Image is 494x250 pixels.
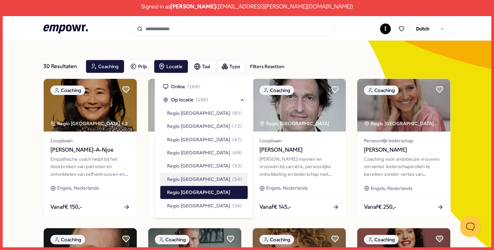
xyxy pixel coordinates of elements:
[364,203,396,211] span: Vanaf € 250,-
[357,79,451,217] a: package imageCoachingRegio [GEOGRAPHIC_DATA] Persoonlijk leiderschap[PERSON_NAME]Coaching voor am...
[259,155,339,178] div: [PERSON_NAME] mannen en vrouwen bij carrière, persoonlijke ontwikkeling en leiderschap met doorta...
[364,146,444,154] span: [PERSON_NAME]
[167,202,230,209] span: Regio [GEOGRAPHIC_DATA]
[250,63,284,70] div: Filters Resetten
[50,203,82,211] span: Vanaf € 150,-
[133,21,335,36] input: Search for products, categories or subcategories
[259,137,339,144] span: Loopbaan
[232,162,242,169] span: ( 53 )
[126,60,153,73] button: Prijs
[50,86,85,95] div: Coaching
[167,162,230,169] span: Regio [GEOGRAPHIC_DATA]
[148,79,242,217] a: package imageCoachingRegio [GEOGRAPHIC_DATA] + 3Stress[PERSON_NAME]Maaike coacht professionals la...
[217,60,246,73] button: Type
[50,235,85,244] div: Coaching
[50,137,130,144] span: Loopbaan
[167,176,230,183] span: Regio [GEOGRAPHIC_DATA]
[167,189,230,196] span: Regio [GEOGRAPHIC_DATA]
[155,235,190,244] div: Coaching
[252,79,346,217] a: package imageCoachingRegio [GEOGRAPHIC_DATA] Loopbaan[PERSON_NAME][PERSON_NAME] mannen en vrouwen...
[171,96,194,103] span: Op locatie
[232,109,242,117] span: ( 85 )
[259,120,330,127] div: Regio [GEOGRAPHIC_DATA]
[253,79,346,132] img: package image
[170,2,216,11] span: [PERSON_NAME]
[171,83,185,90] span: Online
[44,79,137,132] img: package image
[364,86,399,95] div: Coaching
[380,23,391,34] button: I
[50,146,130,154] span: [PERSON_NAME]-A-Njoe
[167,149,230,156] span: Regio [GEOGRAPHIC_DATA]
[167,136,230,143] span: Regio [GEOGRAPHIC_DATA]
[266,184,308,192] span: Engels, Nederlands
[259,146,339,154] span: [PERSON_NAME]
[232,176,242,183] span: ( 54 )
[86,60,124,73] button: Coaching
[259,203,291,211] span: Vanaf € 145,-
[364,120,435,127] div: Regio [GEOGRAPHIC_DATA]
[232,122,242,130] span: ( 72 )
[460,216,481,237] iframe: Help Scout Beacon - Open
[232,149,242,156] span: ( 69 )
[167,122,230,130] span: Regio [GEOGRAPHIC_DATA]
[160,80,248,212] div: Suggestions
[259,235,294,244] div: Coaching
[357,79,450,132] img: package image
[187,83,200,90] span: ( 164 )
[50,155,130,178] div: Empathische coach helpt bij het doorbreken van patronen en ontwikkelen van zelfvertrouwen en inne...
[50,120,128,127] div: Regio [GEOGRAPHIC_DATA] + 2
[190,60,216,73] button: Taal
[364,235,399,244] div: Coaching
[259,86,294,95] div: Coaching
[43,79,137,217] a: package imageCoachingRegio [GEOGRAPHIC_DATA] + 2Loopbaan[PERSON_NAME]-A-NjoeEmpathische coach hel...
[43,60,80,73] div: 30 Resultaten
[57,184,99,192] span: Engels, Nederlands
[371,185,412,192] span: Engels, Nederlands
[154,60,188,73] button: Locatie
[232,136,242,143] span: ( 47 )
[196,96,208,103] span: ( 168 )
[364,155,444,178] div: Coaching voor ambitieuze vrouwen om senior leiderschapsrollen te bereiken zonder verlies van vrou...
[167,109,230,117] span: Regio [GEOGRAPHIC_DATA]
[148,79,241,132] img: package image
[364,137,444,144] span: Persoonlijk leiderschap
[232,202,242,209] span: ( 34 )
